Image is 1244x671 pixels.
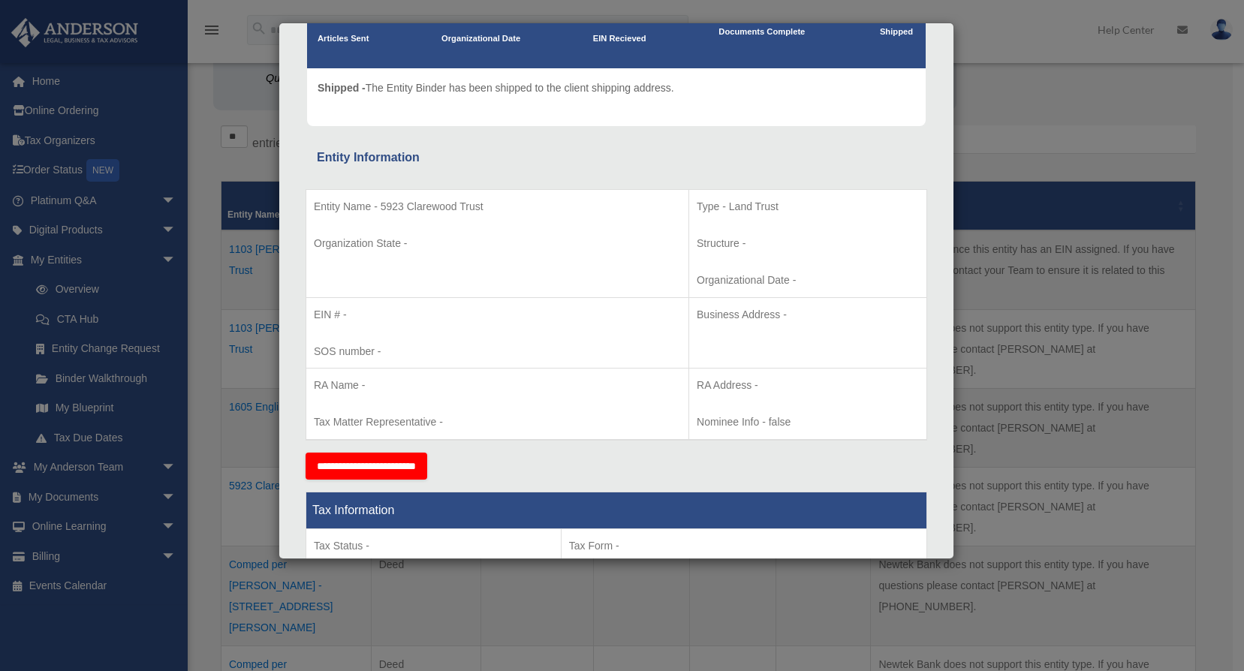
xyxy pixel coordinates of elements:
p: Organization State - [314,234,681,253]
p: Organizational Date - [697,271,919,290]
p: RA Address - [697,376,919,395]
p: Tax Matter Representative - [314,413,681,432]
div: Entity Information [317,147,916,168]
p: Entity Name - 5923 Clarewood Trust [314,197,681,216]
p: The Entity Binder has been shipped to the client shipping address. [318,79,674,98]
p: Documents Complete [718,25,805,40]
p: EIN # - [314,305,681,324]
p: Business Address - [697,305,919,324]
p: Structure - [697,234,919,253]
p: EIN Recieved [593,32,646,47]
p: Shipped [878,25,915,40]
p: RA Name - [314,376,681,395]
p: Tax Status - [314,537,553,555]
td: Tax Period Type - [306,528,562,639]
th: Tax Information [306,492,927,528]
p: Tax Form - [569,537,919,555]
p: Articles Sent [318,32,369,47]
p: Organizational Date [441,32,520,47]
p: SOS number - [314,342,681,361]
p: Nominee Info - false [697,413,919,432]
p: Type - Land Trust [697,197,919,216]
span: Shipped - [318,82,366,94]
